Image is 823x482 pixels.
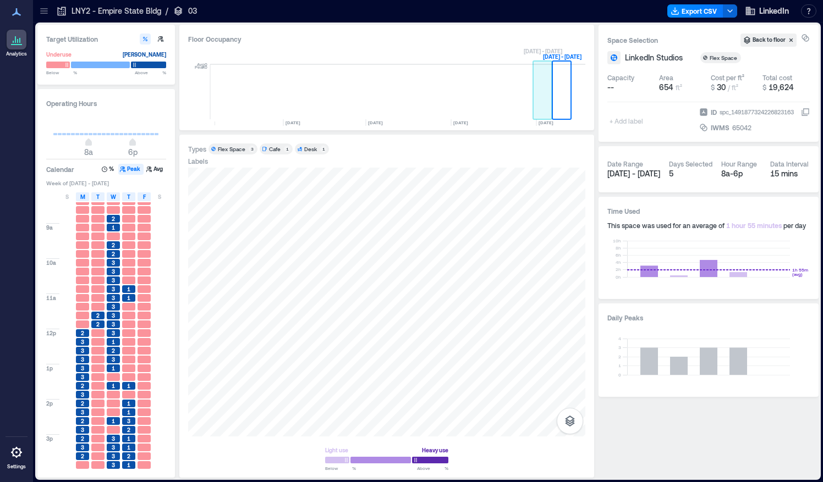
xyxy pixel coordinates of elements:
span: 2 [112,241,115,249]
span: 2 [112,347,115,354]
span: 6p [128,147,138,157]
span: [DATE] - [DATE] [607,169,660,178]
span: 1 [127,400,130,407]
span: / ft² [728,84,738,91]
span: 9a [46,224,53,231]
h3: Time Used [607,206,810,217]
button: 65042 [732,122,810,133]
span: 2 [81,452,84,460]
button: Peak [118,164,144,175]
p: Settings [7,463,26,470]
span: 3 [112,329,115,337]
span: 3p [46,435,53,442]
span: 3 [112,294,115,302]
span: 3 [127,417,130,425]
span: 2 [81,417,84,425]
span: 3 [112,259,115,267]
div: Area [659,73,673,82]
span: 3 [81,426,84,434]
h3: Calendar [46,164,74,175]
div: Labels [188,157,208,165]
button: IDspc_1491877324226823163 [801,108,810,117]
span: 3 [81,391,84,398]
div: Total cost [762,73,792,82]
span: W [111,192,116,201]
div: Heavy use [422,445,448,456]
div: Flex Space [710,54,739,62]
h3: Daily Peaks [607,312,810,323]
span: 2 [96,312,100,319]
span: 2 [112,215,115,223]
span: 1 [112,364,115,372]
span: 19,624 [769,82,794,92]
span: 3 [112,435,115,442]
text: [DATE] [286,120,300,125]
span: 8a [84,147,93,157]
span: 2p [46,400,53,407]
p: LNY2 - Empire State Bldg [72,5,161,16]
span: LinkedIn Studios [625,52,683,63]
tspan: 2h [616,267,621,272]
div: 1 [284,146,290,152]
div: Light use [325,445,348,456]
tspan: 0 [618,372,621,378]
div: 3 [249,146,255,152]
button: Export CSV [667,4,723,18]
h3: Space Selection [607,35,740,46]
a: Settings [3,439,30,473]
div: Data Interval [770,159,809,168]
span: 1 [127,435,130,442]
text: [DATE] [453,120,468,125]
span: Below % [325,465,356,472]
span: 1 [112,224,115,231]
span: 2 [96,320,100,328]
div: Types [188,145,206,153]
span: 1 [127,408,130,416]
span: 2 [112,250,115,258]
div: Floor Occupancy [188,34,585,45]
p: / [166,5,168,16]
div: [PERSON_NAME] [123,49,166,60]
div: spc_1491877324226823163 [718,107,795,118]
span: 2 [81,382,84,390]
span: 1 [112,417,115,425]
div: 15 mins [770,168,810,179]
span: 1 [112,338,115,346]
span: 11a [46,294,56,302]
span: -- [607,82,614,93]
div: Flex Space [218,145,245,153]
span: 2 [81,435,84,442]
span: Above % [417,465,448,472]
button: Avg [145,164,166,175]
span: 3 [112,356,115,363]
h3: Operating Hours [46,98,166,109]
div: Capacity [607,73,634,82]
span: IWMS [711,122,729,133]
span: 3 [112,461,115,469]
span: 3 [112,303,115,311]
tspan: 6h [616,252,621,258]
span: + Add label [607,113,648,129]
tspan: 1 [618,363,621,368]
span: 2 [127,426,130,434]
text: [DATE] [368,120,383,125]
span: M [80,192,85,201]
p: Analytics [6,51,27,57]
span: S [158,192,161,201]
span: 3 [112,452,115,460]
span: 654 [659,82,673,92]
span: T [96,192,100,201]
span: 1 [127,382,130,390]
span: 1 [127,444,130,451]
span: 12p [46,329,56,337]
tspan: 3 [618,345,621,350]
p: 03 [188,5,197,16]
span: 3 [81,444,84,451]
span: Below % [46,69,77,76]
span: 1 [127,294,130,302]
span: 3 [112,268,115,275]
span: Above % [135,69,166,76]
span: 3 [81,356,84,363]
span: 1p [46,364,53,372]
span: $ [762,84,766,91]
